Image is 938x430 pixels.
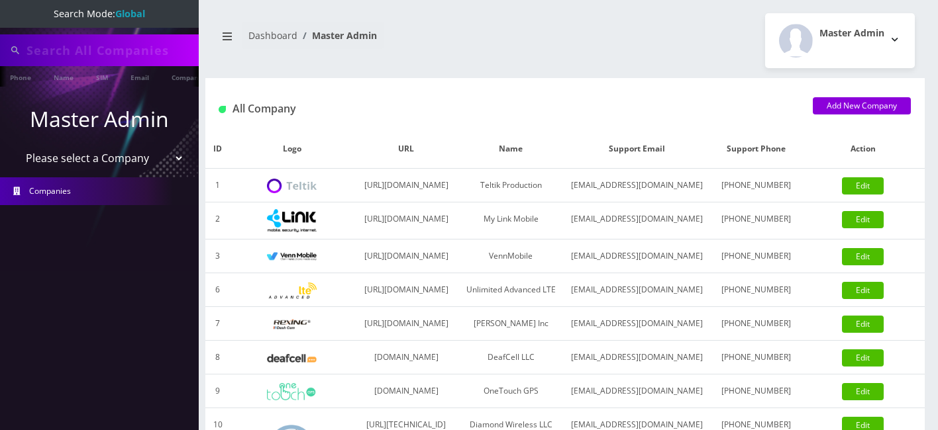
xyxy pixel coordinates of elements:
[3,66,38,87] a: Phone
[205,273,230,307] td: 6
[115,7,145,20] strong: Global
[267,282,317,299] img: Unlimited Advanced LTE
[54,7,145,20] span: Search Mode:
[562,239,711,273] td: [EMAIL_ADDRESS][DOMAIN_NAME]
[267,354,317,363] img: DeafCell LLC
[267,383,317,400] img: OneTouch GPS
[459,130,562,169] th: Name
[248,29,297,42] a: Dashboard
[459,374,562,408] td: OneTouch GPS
[711,273,801,307] td: [PHONE_NUMBER]
[562,169,711,202] td: [EMAIL_ADDRESS][DOMAIN_NAME]
[562,130,711,169] th: Support Email
[215,22,555,60] nav: breadcrumb
[267,252,317,261] img: VennMobile
[354,169,459,202] td: [URL][DOMAIN_NAME]
[562,341,711,374] td: [EMAIL_ADDRESS][DOMAIN_NAME]
[354,341,459,374] td: [DOMAIN_NAME]
[354,239,459,273] td: [URL][DOMAIN_NAME]
[205,374,230,408] td: 9
[459,239,562,273] td: VennMobile
[205,307,230,341] td: 7
[219,103,793,115] h1: All Company
[165,66,209,87] a: Company
[711,169,801,202] td: [PHONE_NUMBER]
[354,374,459,408] td: [DOMAIN_NAME]
[459,307,562,341] td: [PERSON_NAME] Inc
[297,28,377,42] li: Master Admin
[459,169,562,202] td: Teltik Production
[711,307,801,341] td: [PHONE_NUMBER]
[765,13,915,68] button: Master Admin
[711,130,801,169] th: Support Phone
[354,202,459,239] td: [URL][DOMAIN_NAME]
[842,316,884,333] a: Edit
[29,185,71,196] span: Companies
[819,28,884,39] h2: Master Admin
[562,307,711,341] td: [EMAIL_ADDRESS][DOMAIN_NAME]
[205,202,230,239] td: 2
[459,202,562,239] td: My Link Mobile
[842,248,884,265] a: Edit
[842,211,884,228] a: Edit
[354,307,459,341] td: [URL][DOMAIN_NAME]
[801,130,925,169] th: Action
[230,130,354,169] th: Logo
[26,38,195,63] input: Search All Companies
[205,239,230,273] td: 3
[354,273,459,307] td: [URL][DOMAIN_NAME]
[267,179,317,194] img: Teltik Production
[842,177,884,194] a: Edit
[205,169,230,202] td: 1
[459,273,562,307] td: Unlimited Advanced LTE
[205,341,230,374] td: 8
[562,202,711,239] td: [EMAIL_ADDRESS][DOMAIN_NAME]
[813,97,911,114] a: Add New Company
[562,273,711,307] td: [EMAIL_ADDRESS][DOMAIN_NAME]
[89,66,115,87] a: SIM
[459,341,562,374] td: DeafCell LLC
[47,66,80,87] a: Name
[267,209,317,232] img: My Link Mobile
[562,374,711,408] td: [EMAIL_ADDRESS][DOMAIN_NAME]
[124,66,156,87] a: Email
[711,239,801,273] td: [PHONE_NUMBER]
[711,374,801,408] td: [PHONE_NUMBER]
[267,318,317,331] img: Rexing Inc
[842,349,884,366] a: Edit
[205,130,230,169] th: ID
[842,282,884,299] a: Edit
[711,341,801,374] td: [PHONE_NUMBER]
[354,130,459,169] th: URL
[711,202,801,239] td: [PHONE_NUMBER]
[219,106,226,113] img: All Company
[842,383,884,400] a: Edit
